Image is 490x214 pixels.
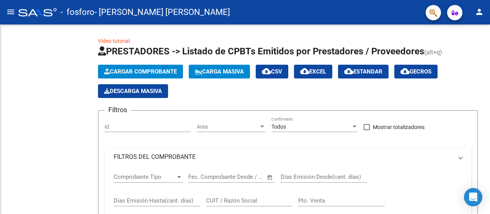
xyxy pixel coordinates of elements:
button: Open calendar [266,173,274,182]
span: Estandar [344,68,382,75]
span: Cargar Comprobante [104,68,177,75]
app-download-masive: Descarga masiva de comprobantes (adjuntos) [98,84,168,98]
button: Gecros [394,65,438,78]
mat-icon: cloud_download [300,67,309,76]
span: CSV [262,68,282,75]
mat-icon: menu [6,7,15,16]
button: EXCEL [294,65,332,78]
mat-expansion-panel-header: FILTROS DEL COMPROBANTE [105,148,471,166]
span: Mostrar totalizadores [373,123,425,132]
button: Estandar [338,65,389,78]
button: Carga Masiva [189,65,250,78]
button: CSV [256,65,288,78]
span: (alt+q) [424,49,442,56]
span: Todos [271,124,286,130]
input: Fecha inicio [188,173,219,180]
mat-icon: person [475,7,484,16]
span: Descarga Masiva [104,88,162,95]
a: Video tutorial [98,38,130,44]
mat-icon: cloud_download [262,67,271,76]
span: PRESTADORES -> Listado de CPBTs Emitidos por Prestadores / Proveedores [98,46,424,57]
span: - fosforo [60,4,95,21]
span: Comprobante Tipo [114,173,176,180]
input: Fecha fin [226,173,263,180]
h3: Filtros [105,105,131,115]
span: - [PERSON_NAME] [PERSON_NAME] [95,4,230,21]
button: Descarga Masiva [98,84,168,98]
mat-icon: cloud_download [400,67,410,76]
span: Gecros [400,68,431,75]
div: Open Intercom Messenger [464,188,482,206]
mat-panel-title: FILTROS DEL COMPROBANTE [114,153,453,161]
mat-icon: cloud_download [344,67,353,76]
span: Carga Masiva [195,68,244,75]
button: Cargar Comprobante [98,65,183,78]
span: Area [197,124,259,130]
span: EXCEL [300,68,326,75]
